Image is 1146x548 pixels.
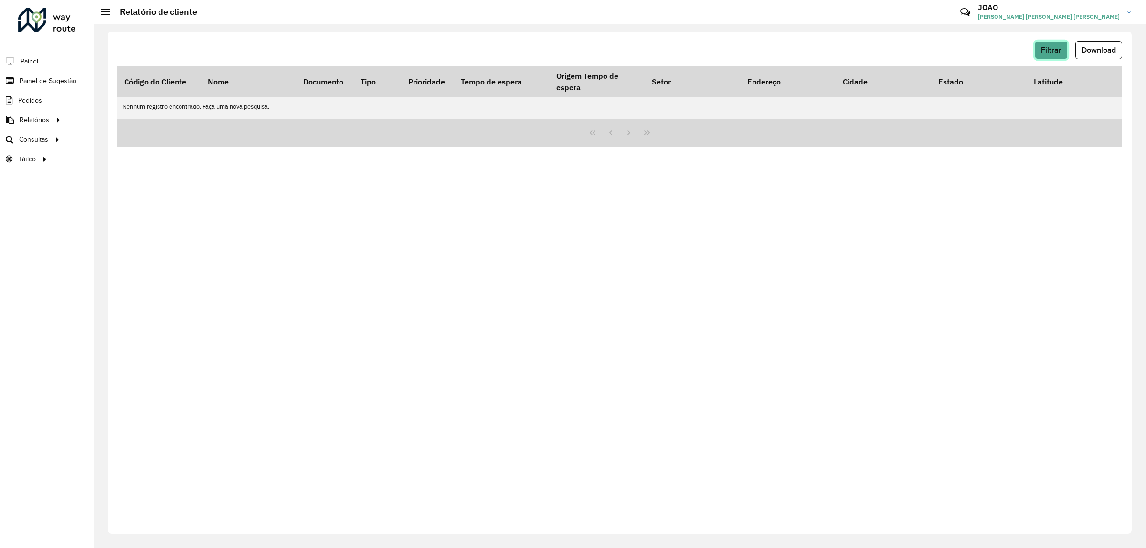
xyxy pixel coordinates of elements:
a: Contato Rápido [955,2,976,22]
span: Painel [21,56,38,66]
button: Filtrar [1035,41,1068,59]
span: Painel de Sugestão [20,76,76,86]
h2: Relatório de cliente [110,7,197,17]
th: Estado [932,66,1027,97]
th: Setor [645,66,741,97]
button: Download [1075,41,1122,59]
h3: JOAO [978,3,1120,12]
th: Prioridade [402,66,454,97]
th: Nome [201,66,297,97]
th: Código do Cliente [117,66,201,97]
span: Consultas [19,135,48,145]
span: Tático [18,154,36,164]
span: Filtrar [1041,46,1061,54]
th: Tempo de espera [454,66,550,97]
th: Tipo [354,66,402,97]
span: [PERSON_NAME] [PERSON_NAME] [PERSON_NAME] [978,12,1120,21]
span: Pedidos [18,95,42,105]
span: Relatórios [20,115,49,125]
th: Cidade [836,66,932,97]
th: Documento [297,66,354,97]
span: Download [1082,46,1116,54]
th: Origem Tempo de espera [550,66,645,97]
th: Latitude [1027,66,1123,97]
th: Endereço [741,66,836,97]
